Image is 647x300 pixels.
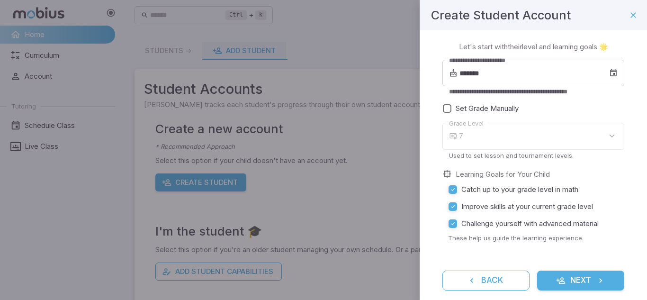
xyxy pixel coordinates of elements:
[459,123,624,150] div: 7
[461,184,578,195] span: Catch up to your grade level in math
[449,119,484,128] label: Grade Level
[461,201,593,212] span: Improve skills at your current grade level
[448,234,624,242] p: These help us guide the learning experience.
[431,6,571,25] h4: Create Student Account
[456,103,519,114] span: Set Grade Manually
[442,271,530,291] button: Back
[537,271,624,291] button: Next
[461,218,599,229] span: Challenge yourself with advanced material
[456,169,550,180] label: Learning Goals for Your Child
[449,151,618,160] p: Used to set lesson and tournament levels.
[459,42,608,52] p: Let's start with their level and learning goals 🌟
